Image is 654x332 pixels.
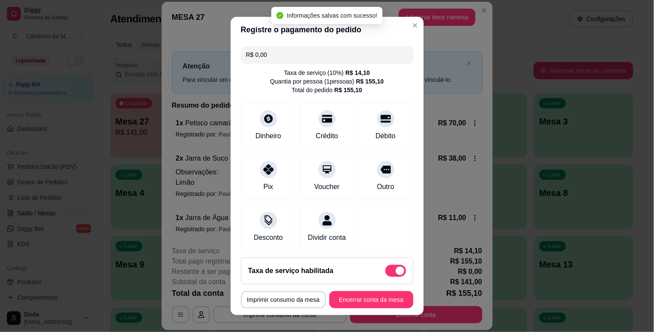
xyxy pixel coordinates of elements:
span: check-circle [276,12,283,19]
h2: Taxa de serviço habilitada [248,266,334,276]
div: R$ 155,10 [356,77,384,86]
header: Registre o pagamento do pedido [231,17,424,43]
button: Encerrar conta da mesa [329,291,413,308]
div: Crédito [316,131,338,141]
div: Dividir conta [308,233,346,243]
div: R$ 14,10 [345,68,370,77]
div: Quantia por pessoa ( 1 pessoas) [270,77,384,86]
div: Voucher [314,182,340,192]
div: Total do pedido [292,86,363,94]
div: Desconto [254,233,283,243]
div: Outro [377,182,394,192]
div: Débito [376,131,395,141]
div: R$ 155,10 [335,86,363,94]
button: Imprimir consumo da mesa [241,291,326,308]
input: Ex.: hambúrguer de cordeiro [246,46,408,63]
span: Informações salvas com sucesso! [287,12,377,19]
button: Close [408,19,422,32]
div: Pix [263,182,273,192]
div: Taxa de serviço ( 10 %) [284,68,370,77]
div: Dinheiro [256,131,282,141]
